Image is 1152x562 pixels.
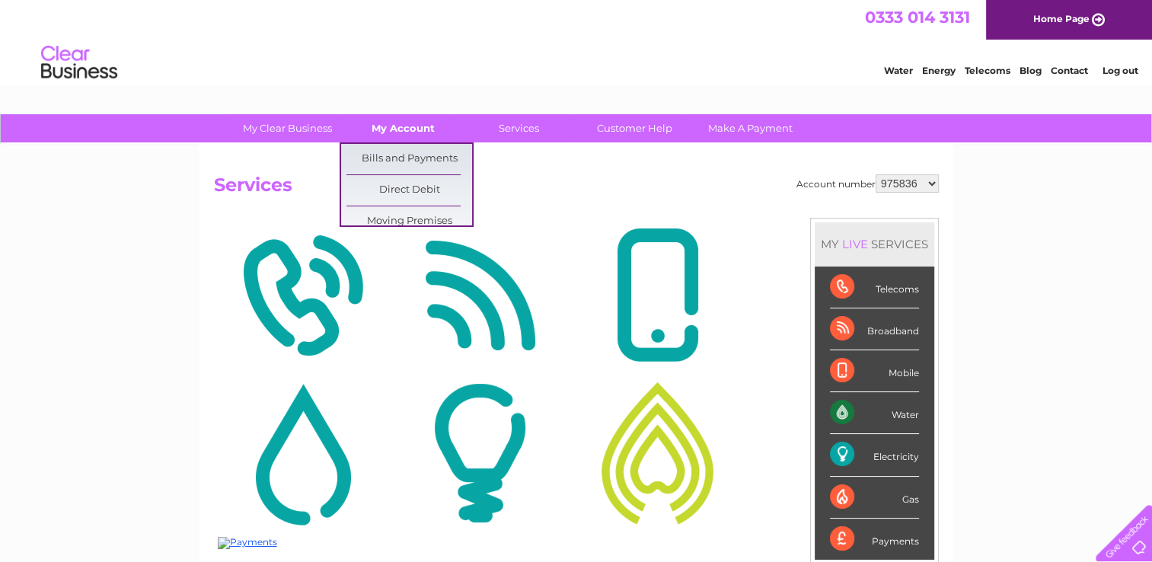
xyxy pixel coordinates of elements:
[1051,65,1088,76] a: Contact
[225,114,350,142] a: My Clear Business
[796,174,939,193] div: Account number
[218,222,388,369] img: Telecoms
[346,175,472,206] a: Direct Debit
[340,114,466,142] a: My Account
[830,519,919,560] div: Payments
[830,267,919,308] div: Telecoms
[865,8,970,27] a: 0333 014 3131
[922,65,956,76] a: Energy
[346,144,472,174] a: Bills and Payments
[830,434,919,476] div: Electricity
[830,477,919,519] div: Gas
[830,392,919,434] div: Water
[214,174,939,203] h2: Services
[395,379,565,527] img: Electricity
[218,537,277,549] img: Payments
[572,114,697,142] a: Customer Help
[688,114,813,142] a: Make A Payment
[346,206,472,237] a: Moving Premises
[830,350,919,392] div: Mobile
[815,222,934,266] div: MY SERVICES
[40,40,118,86] img: logo.png
[573,222,742,369] img: Mobile
[1102,65,1138,76] a: Log out
[830,308,919,350] div: Broadband
[218,379,388,527] img: Water
[573,379,742,527] img: Gas
[884,65,913,76] a: Water
[4,8,723,74] div: Clear Business is a trading name of Verastar Limited (registered in [GEOGRAPHIC_DATA] No. 3667643...
[965,65,1010,76] a: Telecoms
[456,114,582,142] a: Services
[1020,65,1042,76] a: Blog
[395,222,565,369] img: Broadband
[839,237,871,251] div: LIVE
